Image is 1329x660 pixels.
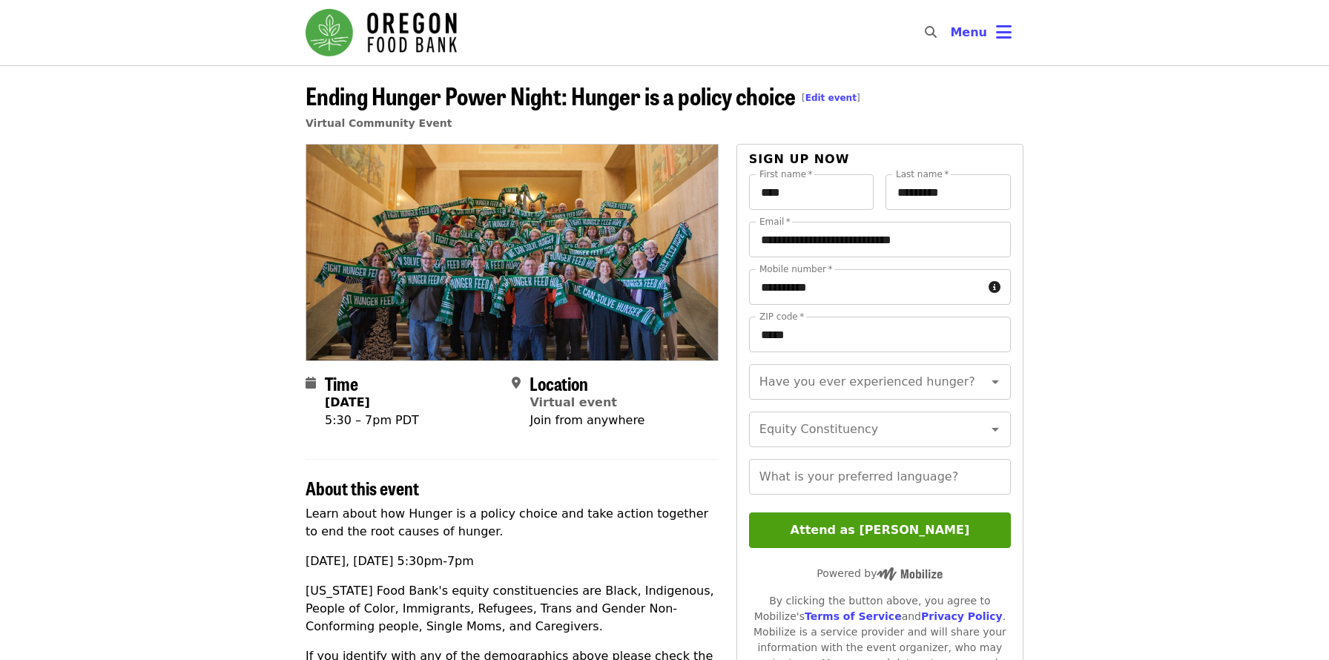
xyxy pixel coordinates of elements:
[759,170,813,179] label: First name
[306,117,452,129] a: Virtual Community Event
[325,412,419,429] div: 5:30 – 7pm PDT
[946,15,957,50] input: Search
[306,582,719,636] p: [US_STATE] Food Bank's equity constituencies are Black, Indigenous, People of Color, Immigrants, ...
[805,93,857,103] a: Edit event
[306,9,457,56] img: Oregon Food Bank - Home
[306,552,719,570] p: [DATE], [DATE] 5:30pm-7pm
[749,459,1011,495] input: What is your preferred language?
[749,317,1011,352] input: ZIP code
[530,370,588,396] span: Location
[512,376,521,390] i: map-marker-alt icon
[950,25,987,39] span: Menu
[749,152,850,166] span: Sign up now
[325,395,370,409] strong: [DATE]
[985,419,1006,440] button: Open
[759,265,832,274] label: Mobile number
[306,475,419,501] span: About this event
[749,222,1011,257] input: Email
[306,505,719,541] p: Learn about how Hunger is a policy choice and take action together to end the root causes of hunger.
[530,413,644,427] span: Join from anywhere
[530,395,617,409] a: Virtual event
[938,15,1023,50] button: Toggle account menu
[985,372,1006,392] button: Open
[996,22,1012,43] i: bars icon
[989,280,1000,294] i: circle-info icon
[306,145,718,360] img: Ending Hunger Power Night: Hunger is a policy choice organized by Oregon Food Bank
[749,512,1011,548] button: Attend as [PERSON_NAME]
[921,610,1003,622] a: Privacy Policy
[925,25,937,39] i: search icon
[325,370,358,396] span: Time
[749,174,874,210] input: First name
[759,217,791,226] label: Email
[759,312,804,321] label: ZIP code
[306,78,860,113] span: Ending Hunger Power Night: Hunger is a policy choice
[877,567,943,581] img: Powered by Mobilize
[896,170,949,179] label: Last name
[306,376,316,390] i: calendar icon
[817,567,943,579] span: Powered by
[805,610,902,622] a: Terms of Service
[886,174,1011,210] input: Last name
[749,269,983,305] input: Mobile number
[802,93,860,103] span: [ ]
